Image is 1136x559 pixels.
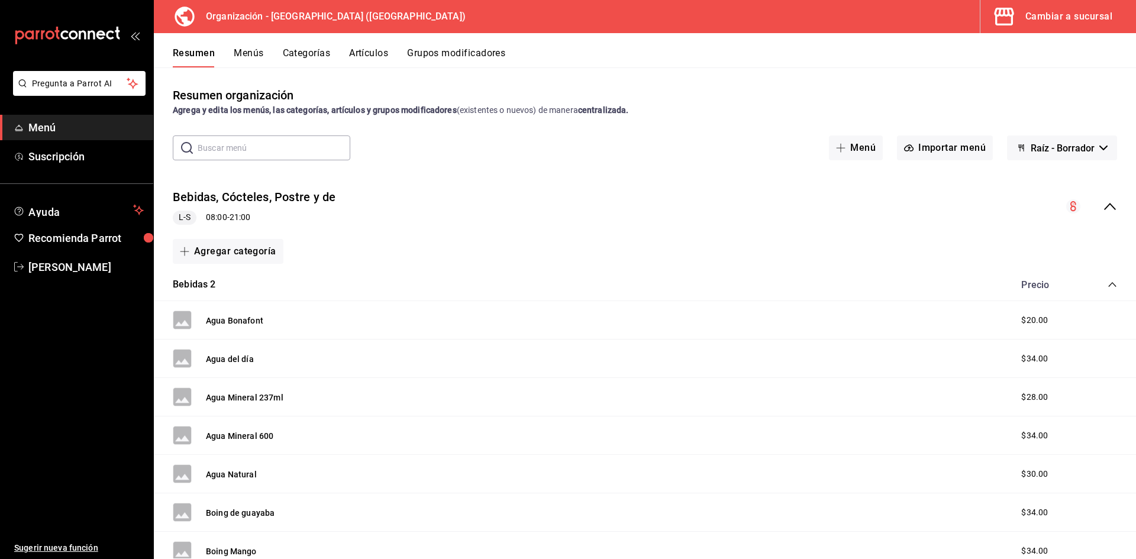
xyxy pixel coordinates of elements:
button: Agua Mineral 600 [206,430,273,442]
h3: Organización - [GEOGRAPHIC_DATA] ([GEOGRAPHIC_DATA]) [196,9,466,24]
button: Pregunta a Parrot AI [13,71,146,96]
span: $34.00 [1021,429,1048,442]
span: Sugerir nueva función [14,542,144,554]
a: Pregunta a Parrot AI [8,86,146,98]
span: [PERSON_NAME] [28,259,144,275]
button: Bebidas, Cócteles, Postre y de [173,189,335,206]
strong: Agrega y edita los menús, las categorías, artículos y grupos modificadores [173,105,457,115]
div: Resumen organización [173,86,294,104]
span: $34.00 [1021,353,1048,365]
div: collapse-menu-row [154,179,1136,234]
span: $34.00 [1021,545,1048,557]
span: Pregunta a Parrot AI [32,77,127,90]
button: Boing de guayaba [206,507,275,519]
span: Ayuda [28,203,128,217]
button: open_drawer_menu [130,31,140,40]
button: Menú [829,135,883,160]
strong: centralizada. [578,105,629,115]
button: Agua del día [206,353,254,365]
button: Agua Mineral 237ml [206,392,283,403]
button: Agua Bonafont [206,315,263,327]
div: Precio [1009,279,1085,290]
button: collapse-category-row [1108,280,1117,289]
button: Raíz - Borrador [1007,135,1117,160]
button: Agua Natural [206,468,257,480]
div: Cambiar a sucursal [1025,8,1112,25]
button: Resumen [173,47,215,67]
span: Recomienda Parrot [28,230,144,246]
button: Agregar categoría [173,239,283,264]
button: Grupos modificadores [407,47,505,67]
span: $28.00 [1021,391,1048,403]
span: Menú [28,119,144,135]
button: Menús [234,47,263,67]
span: Raíz - Borrador [1031,143,1095,154]
span: $20.00 [1021,314,1048,327]
span: Suscripción [28,148,144,164]
button: Importar menú [897,135,993,160]
span: $34.00 [1021,506,1048,519]
button: Artículos [349,47,388,67]
button: Categorías [283,47,331,67]
div: (existentes o nuevos) de manera [173,104,1117,117]
input: Buscar menú [198,136,350,160]
button: Bebidas 2 [173,278,216,292]
div: 08:00 - 21:00 [173,211,335,225]
span: L-S [174,211,195,224]
div: navigation tabs [173,47,1136,67]
span: $30.00 [1021,468,1048,480]
button: Boing Mango [206,545,257,557]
